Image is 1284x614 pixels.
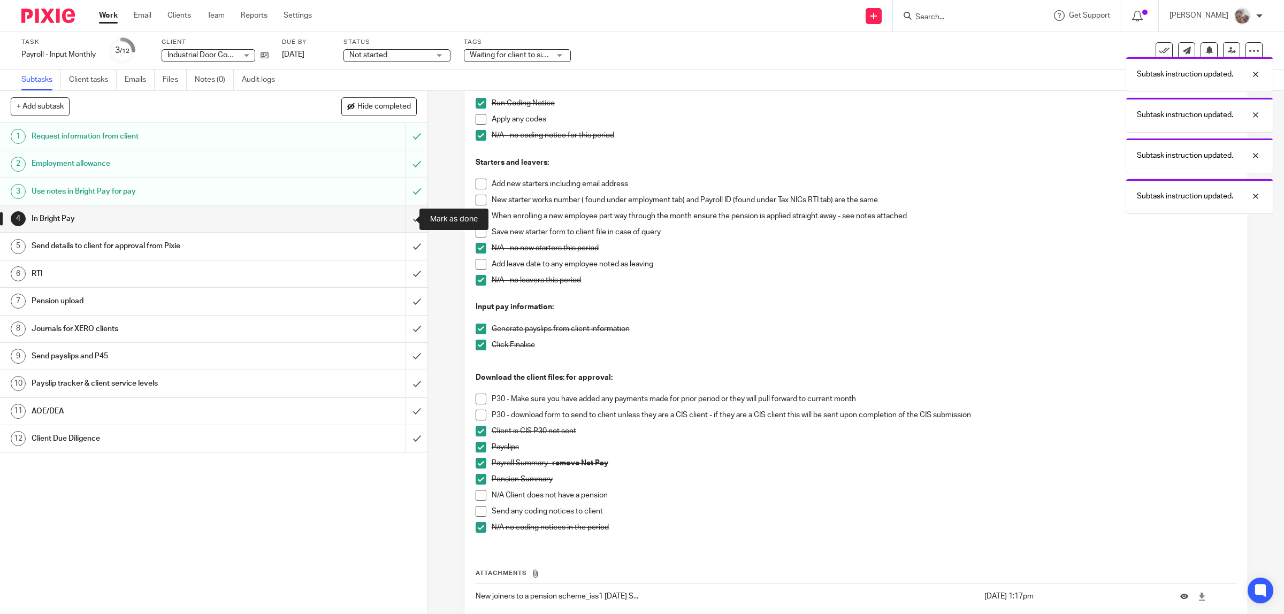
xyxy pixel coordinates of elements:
[167,51,277,59] span: Industrial Door Company Limited
[492,490,1237,501] p: N/A Client does not have a pension
[1137,191,1233,202] p: Subtask instruction updated.
[341,97,417,116] button: Hide completed
[125,70,155,90] a: Emails
[32,431,274,447] h1: Client Due Diligence
[492,394,1237,404] p: P30 - Make sure you have added any payments made for prior period or they will pull forward to cu...
[492,227,1237,237] p: Save new starter form to client file in case of query
[357,103,411,111] span: Hide completed
[492,275,1237,286] p: N/A - no leavers this period
[492,506,1237,517] p: Send any coding notices to client
[32,375,274,392] h1: Payslip tracker & client service levels
[343,38,450,47] label: Status
[242,70,283,90] a: Audit logs
[492,179,1237,189] p: Add new starters including email address
[492,340,1237,350] p: Click Finalise
[1198,591,1206,602] a: Download
[99,10,118,21] a: Work
[32,156,274,172] h1: Employment allowance
[476,303,554,311] strong: Input pay information:
[282,38,330,47] label: Due by
[11,404,26,419] div: 11
[492,442,1237,452] p: Payslips
[195,70,234,90] a: Notes (0)
[120,48,129,54] small: /12
[464,38,571,47] label: Tags
[21,9,75,23] img: Pixie
[1234,7,1251,25] img: me.jpg
[492,426,1237,436] p: Client is CIS P30 not sent
[492,458,1237,469] p: Payroll Summary -
[69,70,117,90] a: Client tasks
[492,474,1237,485] p: Pension Summary
[11,321,26,336] div: 8
[32,211,274,227] h1: In Bright Pay
[470,51,592,59] span: Waiting for client to sign/approve + 1
[1137,150,1233,161] p: Subtask instruction updated.
[1137,69,1233,80] p: Subtask instruction updated.
[984,591,1164,602] p: [DATE] 1:17pm
[492,98,1237,109] p: Run Coding Notice
[492,410,1237,420] p: P30 - download form to send to client unless they are a CIS client - if they are a CIS client thi...
[11,211,26,226] div: 4
[492,522,1237,533] p: N/A no coding notices in the period
[21,38,96,47] label: Task
[241,10,267,21] a: Reports
[32,321,274,337] h1: Journals for XERO clients
[11,266,26,281] div: 6
[163,70,187,90] a: Files
[492,130,1237,141] p: N/A - no coding notice for this period
[162,38,269,47] label: Client
[11,129,26,144] div: 1
[552,459,608,467] strong: remove Net Pay
[32,238,274,254] h1: Send details to client for approval from Pixie
[11,97,70,116] button: + Add subtask
[32,266,274,282] h1: RTI
[11,239,26,254] div: 5
[11,431,26,446] div: 12
[32,128,274,144] h1: Request information from client
[476,591,979,602] p: New joiners to a pension scheme_iss1 [DATE] S...
[284,10,312,21] a: Settings
[11,349,26,364] div: 9
[349,51,387,59] span: Not started
[492,195,1237,205] p: New starter works number ( found under employment tab) and Payroll ID (found under Tax NICs RTI t...
[492,259,1237,270] p: Add leave date to any employee noted as leaving
[492,211,1237,221] p: When enrolling a new employee part way through the month ensure the pension is applied straight a...
[32,183,274,199] h1: Use notes in Bright Pay for pay
[11,184,26,199] div: 3
[21,70,61,90] a: Subtasks
[11,157,26,172] div: 2
[167,10,191,21] a: Clients
[492,114,1237,125] p: Apply any codes
[21,49,96,60] div: Payroll - Input Monthly
[32,348,274,364] h1: Send payslips and P45
[476,159,549,166] strong: Starters and leavers:
[11,376,26,391] div: 10
[11,294,26,309] div: 7
[32,293,274,309] h1: Pension upload
[492,243,1237,254] p: N/A - no new starters this period
[207,10,225,21] a: Team
[492,324,1237,334] p: Generate payslips from client information
[115,44,129,57] div: 3
[476,570,527,576] span: Attachments
[1137,110,1233,120] p: Subtask instruction updated.
[282,51,304,58] span: [DATE]
[134,10,151,21] a: Email
[32,403,274,419] h1: AOE/DEA
[476,374,613,381] strong: Download the client files: for approval:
